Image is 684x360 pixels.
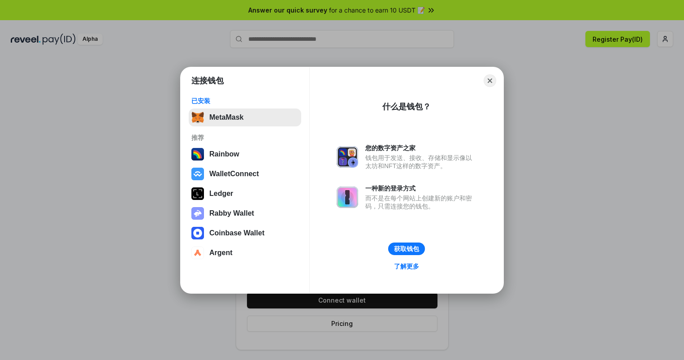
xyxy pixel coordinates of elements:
img: svg+xml,%3Csvg%20fill%3D%22none%22%20height%3D%2233%22%20viewBox%3D%220%200%2035%2033%22%20width%... [191,111,204,124]
img: svg+xml,%3Csvg%20width%3D%2228%22%20height%3D%2228%22%20viewBox%3D%220%200%2028%2028%22%20fill%3D... [191,247,204,259]
img: svg+xml,%3Csvg%20xmlns%3D%22http%3A%2F%2Fwww.w3.org%2F2000%2Fsvg%22%20fill%3D%22none%22%20viewBox... [191,207,204,220]
div: 而不是在每个网站上创建新的账户和密码，只需连接您的钱包。 [365,194,476,210]
img: svg+xml,%3Csvg%20width%3D%2228%22%20height%3D%2228%22%20viewBox%3D%220%200%2028%2028%22%20fill%3D... [191,168,204,180]
button: Close [484,74,496,87]
a: 了解更多 [389,260,424,272]
button: Argent [189,244,301,262]
img: svg+xml,%3Csvg%20width%3D%2228%22%20height%3D%2228%22%20viewBox%3D%220%200%2028%2028%22%20fill%3D... [191,227,204,239]
img: svg+xml,%3Csvg%20xmlns%3D%22http%3A%2F%2Fwww.w3.org%2F2000%2Fsvg%22%20width%3D%2228%22%20height%3... [191,187,204,200]
div: 一种新的登录方式 [365,184,476,192]
img: svg+xml,%3Csvg%20xmlns%3D%22http%3A%2F%2Fwww.w3.org%2F2000%2Fsvg%22%20fill%3D%22none%22%20viewBox... [337,146,358,168]
div: 了解更多 [394,262,419,270]
div: 获取钱包 [394,245,419,253]
div: WalletConnect [209,170,259,178]
img: svg+xml,%3Csvg%20width%3D%22120%22%20height%3D%22120%22%20viewBox%3D%220%200%20120%20120%22%20fil... [191,148,204,160]
button: MetaMask [189,108,301,126]
button: 获取钱包 [388,243,425,255]
div: Ledger [209,190,233,198]
div: Rabby Wallet [209,209,254,217]
button: Rainbow [189,145,301,163]
h1: 连接钱包 [191,75,224,86]
button: Coinbase Wallet [189,224,301,242]
button: Rabby Wallet [189,204,301,222]
img: svg+xml,%3Csvg%20xmlns%3D%22http%3A%2F%2Fwww.w3.org%2F2000%2Fsvg%22%20fill%3D%22none%22%20viewBox... [337,187,358,208]
div: 推荐 [191,134,299,142]
button: Ledger [189,185,301,203]
div: 什么是钱包？ [382,101,431,112]
div: 已安装 [191,97,299,105]
div: Argent [209,249,233,257]
button: WalletConnect [189,165,301,183]
div: 钱包用于发送、接收、存储和显示像以太坊和NFT这样的数字资产。 [365,154,476,170]
div: Coinbase Wallet [209,229,264,237]
div: MetaMask [209,113,243,121]
div: 您的数字资产之家 [365,144,476,152]
div: Rainbow [209,150,239,158]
